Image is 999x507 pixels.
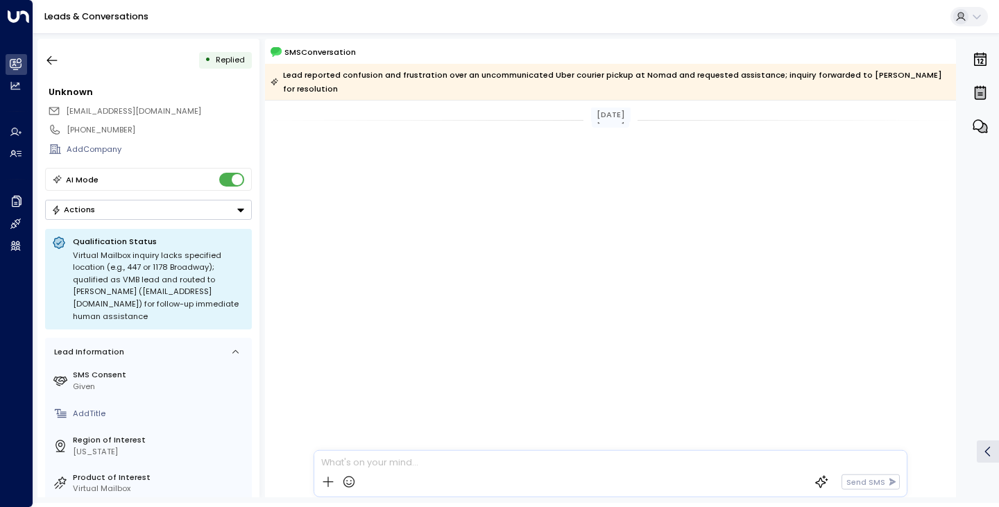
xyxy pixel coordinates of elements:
[45,200,252,220] div: Button group with a nested menu
[51,205,95,214] div: Actions
[73,446,247,458] div: [US_STATE]
[73,369,247,381] label: SMS Consent
[216,54,245,65] span: Replied
[66,105,201,117] span: Losaig0025@gmail.com
[73,434,247,446] label: Region of Interest
[271,68,949,96] div: Lead reported confusion and frustration over an uncommunicated Uber courier pickup at Nomad and r...
[67,124,251,136] div: [PHONE_NUMBER]
[73,381,247,393] div: Given
[205,50,211,70] div: •
[67,144,251,155] div: AddCompany
[73,408,247,420] div: AddTitle
[73,483,247,495] div: Virtual Mailbox
[45,200,252,220] button: Actions
[591,108,631,122] div: [DATE]
[44,10,148,22] a: Leads & Conversations
[73,236,245,247] p: Qualification Status
[284,46,356,58] span: SMS Conversation
[73,472,247,483] label: Product of Interest
[66,105,201,117] span: [EMAIL_ADDRESS][DOMAIN_NAME]
[66,173,99,187] div: AI Mode
[73,250,245,323] div: Virtual Mailbox inquiry lacks specified location (e.g., 447 or 1178 Broadway); qualified as VMB l...
[50,346,124,358] div: Lead Information
[49,85,251,98] div: Unknown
